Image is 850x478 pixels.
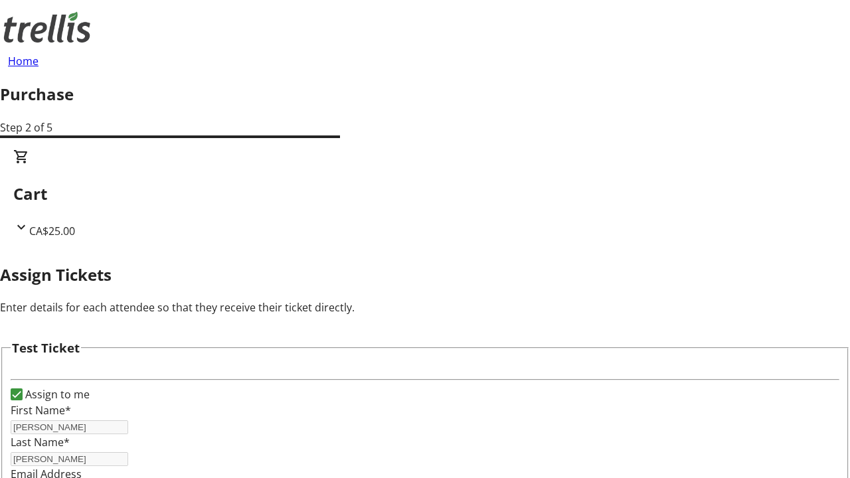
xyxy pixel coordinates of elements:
[13,182,837,206] h2: Cart
[11,435,70,449] label: Last Name*
[13,149,837,239] div: CartCA$25.00
[29,224,75,238] span: CA$25.00
[23,386,90,402] label: Assign to me
[11,403,71,418] label: First Name*
[12,339,80,357] h3: Test Ticket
